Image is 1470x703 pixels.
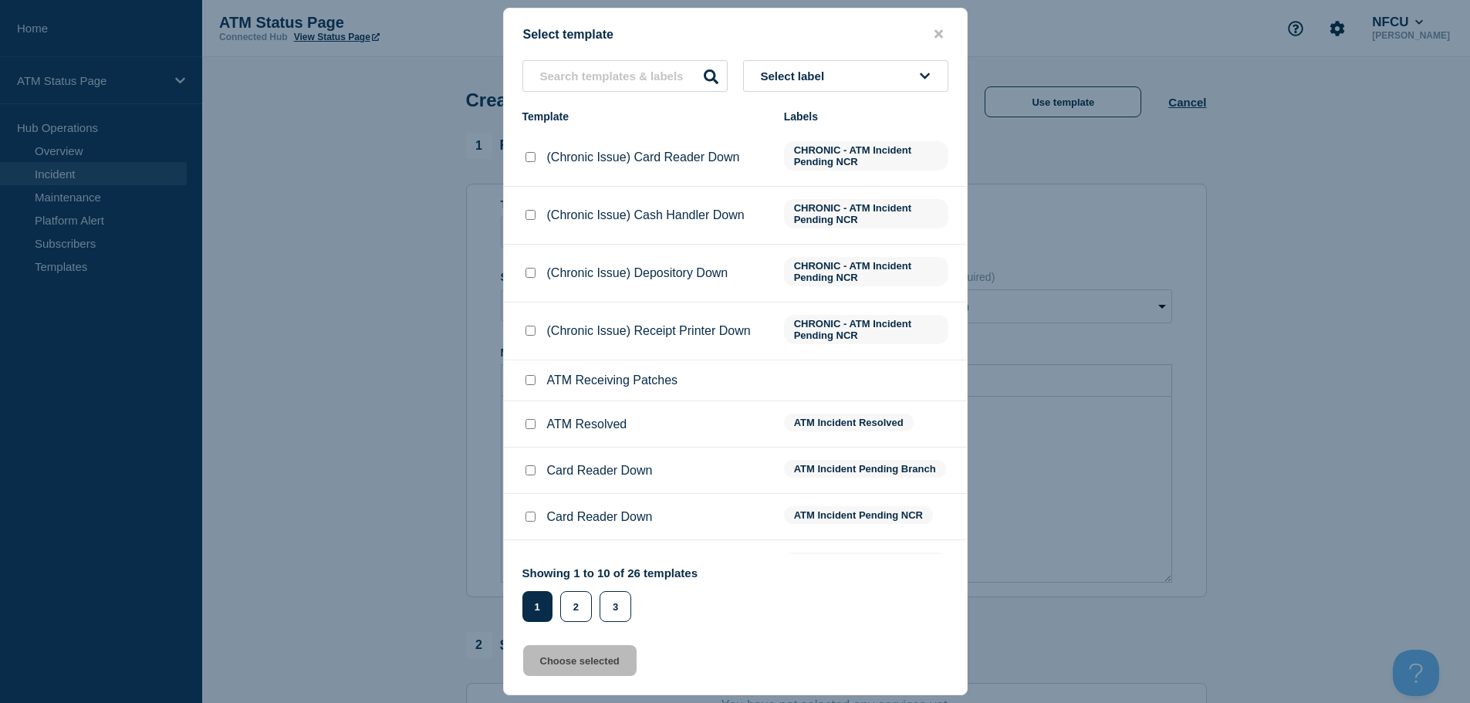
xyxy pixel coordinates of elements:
input: ATM Resolved checkbox [525,419,536,429]
div: Template [522,110,769,123]
span: ATM Incident Pending NCR [784,506,933,524]
span: ATM Incident Pending Branch [784,460,946,478]
span: CHRONIC - ATM Incident Pending NCR [784,199,948,228]
input: Card Reader Down checkbox [525,512,536,522]
p: ATM Resolved [547,417,627,431]
div: Labels [784,110,948,123]
input: (Chronic Issue) Cash Handler Down checkbox [525,210,536,220]
input: (Chronic Issue) Card Reader Down checkbox [525,152,536,162]
p: (Chronic Issue) Cash Handler Down [547,208,745,222]
p: (Chronic Issue) Receipt Printer Down [547,324,751,338]
input: (Chronic Issue) Depository Down checkbox [525,268,536,278]
p: (Chronic Issue) Card Reader Down [547,150,740,164]
p: Card Reader Down [547,464,653,478]
span: ATM Incident Resolved [784,414,914,431]
button: 2 [560,591,592,622]
span: CHRONIC - ATM Incident Pending NCR [784,141,948,171]
button: 1 [522,591,553,622]
span: CHRONIC - ATM Incident Pending NCR [784,257,948,286]
input: Card Reader Down checkbox [525,465,536,475]
button: 3 [600,591,631,622]
p: Card Reader Down [547,510,653,524]
p: (Chronic Issue) Depository Down [547,266,728,280]
span: Select label [761,69,831,83]
span: CHRONIC - ATM Incident Pending NCR [784,315,948,344]
button: Select label [743,60,948,92]
div: Select template [504,27,967,42]
span: ATM Incident Pending Branch [784,553,946,570]
button: Choose selected [523,645,637,676]
p: ATM Receiving Patches [547,373,678,387]
p: Showing 1 to 10 of 26 templates [522,566,698,580]
button: close button [930,27,948,42]
input: Search templates & labels [522,60,728,92]
input: (Chronic Issue) Receipt Printer Down checkbox [525,326,536,336]
input: ATM Receiving Patches checkbox [525,375,536,385]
